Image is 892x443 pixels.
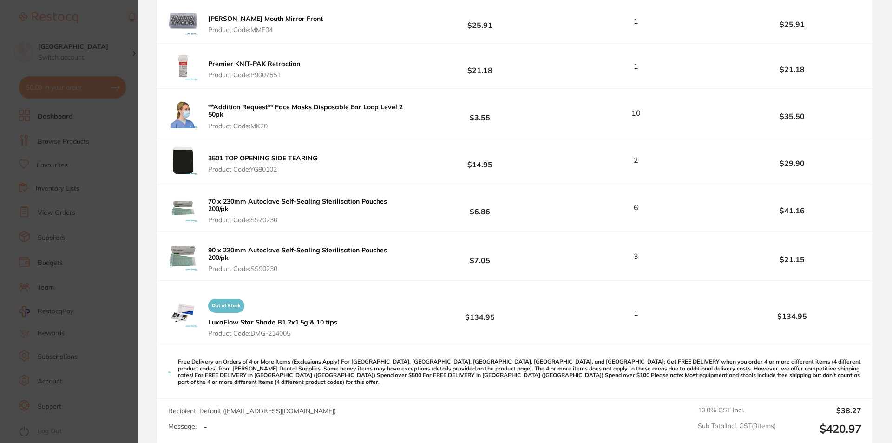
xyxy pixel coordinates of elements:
[168,51,198,81] img: MTd6cDUzdw
[208,216,408,224] span: Product Code: SS70230
[723,255,861,264] b: $21.15
[208,197,387,213] b: 70 x 230mm Autoclave Self-Sealing Sterilisation Pouches 200/pk
[783,406,861,415] output: $38.27
[634,203,638,212] span: 6
[208,103,403,119] b: **Addition Request** Face Masks Disposable Ear Loop Level 2 50pk
[168,6,198,36] img: NTBoMjIzdw
[208,60,300,68] b: Premier KNIT-PAK Retraction
[168,241,198,271] img: cWZzYmw4Zg
[205,246,411,273] button: 90 x 230mm Autoclave Self-Sealing Sterilisation Pouches 200/pk Product Code:SS90230
[411,304,549,322] b: $134.95
[723,112,861,120] b: $35.50
[634,252,638,260] span: 3
[698,406,776,415] span: 10.0 % GST Incl.
[205,197,411,224] button: 70 x 230mm Autoclave Self-Sealing Sterilisation Pouches 200/pk Product Code:SS70230
[208,318,337,326] b: LuxaFlow Star Shade B1 2x1.5g & 10 tips
[631,109,641,117] span: 10
[205,103,411,130] button: **Addition Request** Face Masks Disposable Ear Loop Level 2 50pk Product Code:MK20
[783,422,861,436] output: $420.97
[411,248,549,265] b: $7.05
[168,145,198,175] img: cGYxcW5kaA
[723,20,861,28] b: $25.91
[723,159,861,167] b: $29.90
[634,17,638,25] span: 1
[208,265,408,272] span: Product Code: SS90230
[208,330,337,337] span: Product Code: DMG-214005
[723,65,861,73] b: $21.18
[168,423,197,430] label: Message:
[208,299,244,313] span: Out of Stock
[208,154,317,162] b: 3501 TOP OPENING SIDE TEARING
[411,58,549,75] b: $21.18
[208,246,387,262] b: 90 x 230mm Autoclave Self-Sealing Sterilisation Pouches 200/pk
[168,192,198,222] img: M2phbDVtbQ
[168,99,198,128] img: bjg2Mjhmcg
[208,14,323,23] b: [PERSON_NAME] Mouth Mirror Front
[411,152,549,169] b: $14.95
[178,358,861,385] p: Free Delivery on Orders of 4 or More Items (Exclusions Apply) For [GEOGRAPHIC_DATA], [GEOGRAPHIC_...
[698,422,776,436] span: Sub Total Incl. GST ( 9 Items)
[205,295,340,337] button: Out of StockLuxaFlow Star Shade B1 2x1.5g & 10 tips Product Code:DMG-214005
[723,312,861,320] b: $134.95
[411,105,549,122] b: $3.55
[634,62,638,70] span: 1
[205,154,320,173] button: 3501 TOP OPENING SIDE TEARING Product Code:YG80102
[411,13,549,30] b: $25.91
[205,14,326,34] button: [PERSON_NAME] Mouth Mirror Front Product Code:MMF04
[411,198,549,216] b: $6.86
[205,60,303,79] button: Premier KNIT-PAK Retraction Product Code:P9007551
[168,407,336,415] span: Recipient: Default ( [EMAIL_ADDRESS][DOMAIN_NAME] )
[168,298,198,328] img: Z2k5MHYxeg
[204,423,207,431] p: -
[208,122,408,130] span: Product Code: MK20
[208,71,300,79] span: Product Code: P9007551
[208,26,323,33] span: Product Code: MMF04
[634,156,638,164] span: 2
[723,206,861,215] b: $41.16
[208,165,317,173] span: Product Code: YG80102
[634,309,638,317] span: 1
